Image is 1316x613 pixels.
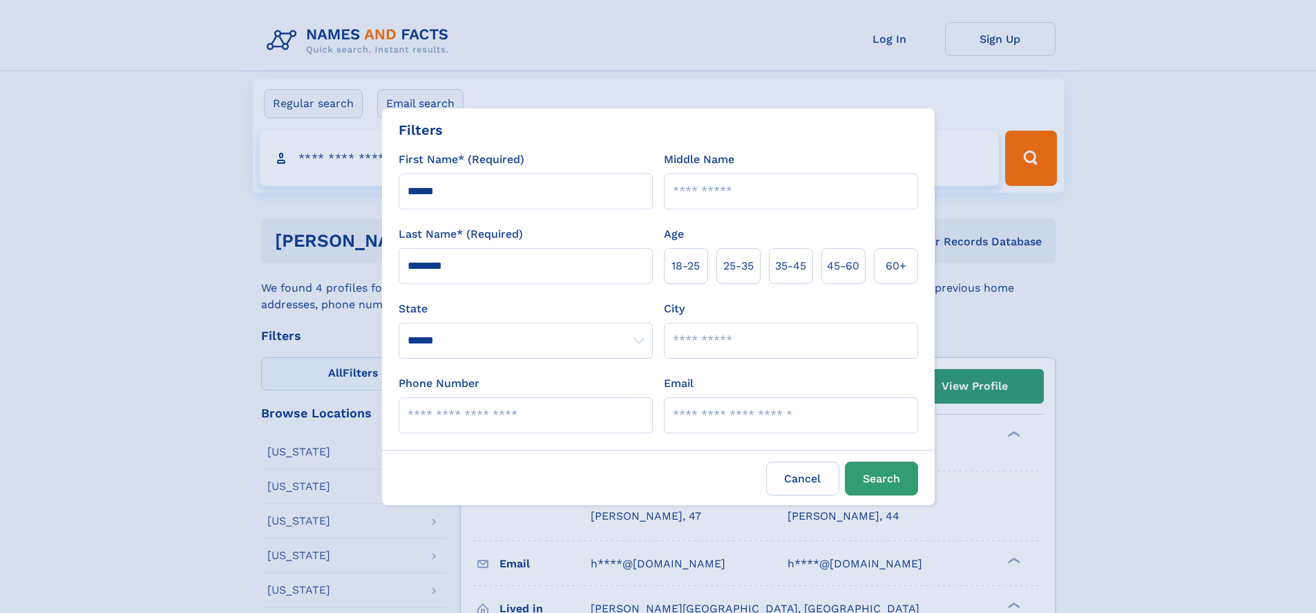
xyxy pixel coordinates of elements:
[886,258,906,274] span: 60+
[664,151,734,168] label: Middle Name
[399,375,479,392] label: Phone Number
[775,258,806,274] span: 35‑45
[664,301,685,317] label: City
[664,226,684,243] label: Age
[664,375,694,392] label: Email
[399,151,524,168] label: First Name* (Required)
[399,301,653,317] label: State
[827,258,859,274] span: 45‑60
[723,258,754,274] span: 25‑35
[766,462,839,496] label: Cancel
[399,226,523,243] label: Last Name* (Required)
[399,120,443,140] div: Filters
[671,258,700,274] span: 18‑25
[845,462,918,496] button: Search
